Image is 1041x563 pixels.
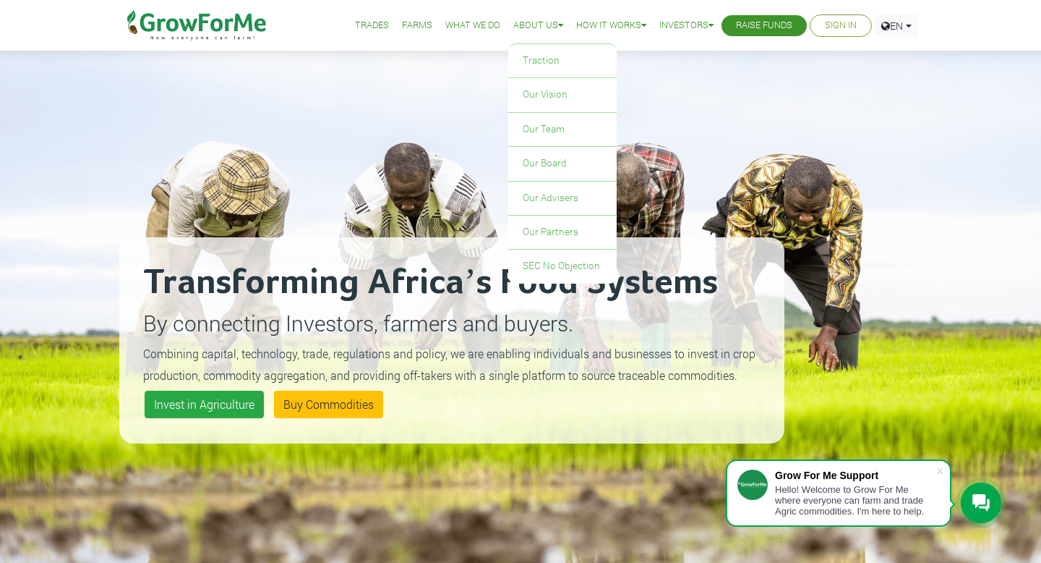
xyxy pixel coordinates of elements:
small: Combining capital, technology, trade, regulations and policy, we are enabling individuals and bus... [143,346,755,383]
a: Invest in Agriculture [145,391,264,418]
a: Our Partners [508,216,617,249]
a: Trades [355,18,389,33]
a: Our Team [508,113,617,146]
a: Our Advisers [508,182,617,215]
a: Raise Funds [736,18,792,33]
a: Traction [508,44,617,77]
a: Buy Commodities [274,391,383,418]
h2: Transforming Africa’s Food Systems [143,261,761,305]
a: What We Do [445,18,500,33]
a: How it Works [576,18,646,33]
div: Grow For Me Support [775,470,935,481]
a: SEC No Objection [508,250,617,283]
a: Our Board [508,147,617,180]
a: Investors [659,18,714,33]
a: Sign In [825,18,857,33]
a: Our Vision [508,78,617,111]
div: Hello! Welcome to Grow For Me where everyone can farm and trade Agric commodities. I'm here to help. [775,484,935,517]
a: EN [875,14,918,37]
a: About Us [513,18,563,33]
p: By connecting Investors, farmers and buyers. [143,307,761,339]
a: Farms [402,18,432,33]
